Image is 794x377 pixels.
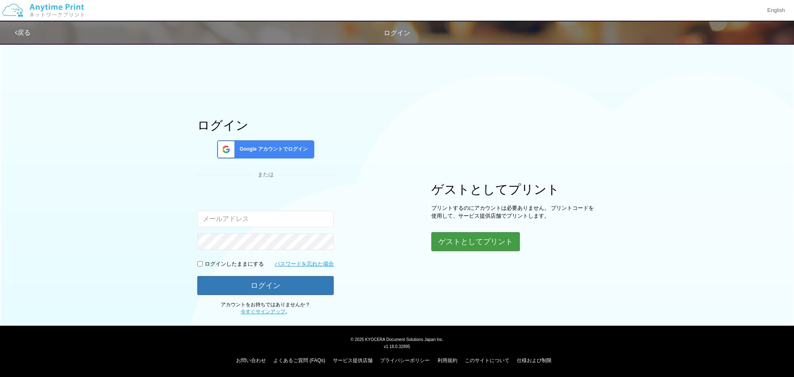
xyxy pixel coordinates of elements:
span: 。 [241,309,290,315]
div: または [197,171,334,179]
a: よくあるご質問 (FAQs) [273,358,325,363]
h1: ログイン [197,118,334,132]
a: 今すぐサインアップ [241,309,285,315]
h1: ゲストとしてプリント [431,182,597,196]
span: v1.18.0.32895 [384,344,410,349]
a: 戻る [15,29,31,36]
a: 仕様および制限 [517,358,552,363]
a: お問い合わせ [236,358,266,363]
span: ログイン [384,29,410,36]
a: プライバシーポリシー [380,358,430,363]
a: パスワードを忘れた場合 [275,260,334,268]
p: ログインしたままにする [205,260,264,268]
a: このサイトについて [465,358,509,363]
a: サービス提供店舗 [333,358,373,363]
button: ログイン [197,276,334,295]
span: Google アカウントでログイン [236,146,308,153]
span: © 2025 KYOCERA Document Solutions Japan Inc. [351,336,444,342]
p: アカウントをお持ちではありませんか？ [197,301,334,315]
a: 利用規約 [438,358,457,363]
input: メールアドレス [197,211,334,227]
button: ゲストとしてプリント [431,232,520,251]
p: プリントするのにアカウントは必要ありません。 プリントコードを使用して、サービス提供店舗でプリントします。 [431,204,597,220]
